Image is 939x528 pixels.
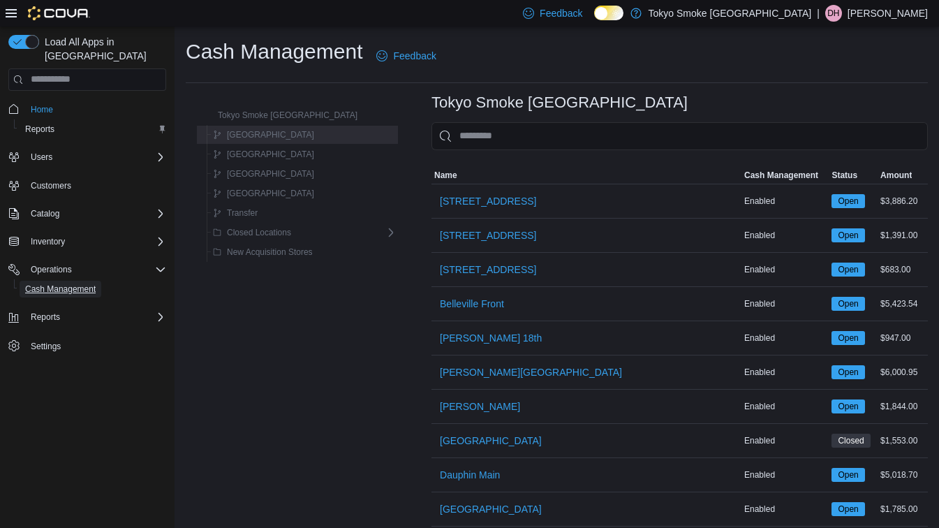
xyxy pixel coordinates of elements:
span: Open [831,331,864,345]
span: Open [838,400,858,413]
div: $5,423.54 [878,295,928,312]
button: Cash Management [14,279,172,299]
span: Closed Locations [227,227,291,238]
span: Feedback [540,6,582,20]
div: Enabled [741,295,829,312]
button: Users [3,147,172,167]
span: Dauphin Main [440,468,500,482]
div: Enabled [741,193,829,210]
div: Enabled [741,227,829,244]
span: [STREET_ADDRESS] [440,228,536,242]
button: Operations [3,260,172,279]
span: Reports [20,121,166,138]
button: [GEOGRAPHIC_DATA] [434,495,547,523]
span: Open [831,263,864,277]
a: Cash Management [20,281,101,298]
button: [GEOGRAPHIC_DATA] [207,126,320,143]
span: Open [838,332,858,344]
span: Catalog [25,205,166,222]
button: Cash Management [741,167,829,184]
span: [PERSON_NAME] 18th [440,331,542,345]
span: Users [25,149,166,166]
button: Name [431,167,741,184]
span: Open [838,263,858,276]
span: Belleville Front [440,297,504,311]
span: [PERSON_NAME] [440,399,520,413]
span: Inventory [25,233,166,250]
span: Settings [25,337,166,354]
button: [GEOGRAPHIC_DATA] [207,166,320,182]
input: Dark Mode [594,6,623,20]
button: [STREET_ADDRESS] [434,256,542,284]
h3: Tokyo Smoke [GEOGRAPHIC_DATA] [431,94,688,111]
button: Inventory [3,232,172,251]
span: Open [838,229,858,242]
button: [GEOGRAPHIC_DATA] [434,427,547,455]
input: This is a search bar. As you type, the results lower in the page will automatically filter. [431,122,928,150]
button: Reports [25,309,66,325]
button: Catalog [25,205,65,222]
span: Closed [831,434,870,448]
div: Enabled [741,398,829,415]
button: [GEOGRAPHIC_DATA] [207,146,320,163]
span: Customers [31,180,71,191]
span: Open [838,298,858,310]
span: New Acquisition Stores [227,247,313,258]
div: $6,000.95 [878,364,928,381]
span: Customers [25,177,166,194]
button: Settings [3,335,172,355]
button: New Acquisition Stores [207,244,318,261]
span: Open [831,502,864,516]
span: Open [831,297,864,311]
div: Enabled [741,330,829,346]
div: $947.00 [878,330,928,346]
span: Catalog [31,208,59,219]
span: [GEOGRAPHIC_DATA] [227,168,314,179]
button: Amount [878,167,928,184]
div: $1,785.00 [878,501,928,518]
a: Feedback [371,42,441,70]
span: Open [838,503,858,515]
span: Closed [838,434,864,447]
button: [PERSON_NAME] 18th [434,324,547,352]
button: Transfer [207,205,263,221]
button: Catalog [3,204,172,223]
button: Closed Locations [207,224,297,241]
div: Dylan Hoeppner [825,5,842,22]
button: [STREET_ADDRESS] [434,221,542,249]
span: [GEOGRAPHIC_DATA] [227,188,314,199]
div: $5,018.70 [878,467,928,483]
div: Enabled [741,501,829,518]
a: Reports [20,121,60,138]
span: Open [838,366,858,379]
button: Users [25,149,58,166]
span: Open [831,228,864,242]
button: Home [3,99,172,119]
span: Transfer [227,207,258,219]
button: Dauphin Main [434,461,505,489]
a: Home [25,101,59,118]
img: Cova [28,6,90,20]
span: Inventory [31,236,65,247]
div: $1,391.00 [878,227,928,244]
div: $1,553.00 [878,432,928,449]
span: Dark Mode [594,20,595,21]
div: Enabled [741,364,829,381]
span: [STREET_ADDRESS] [440,194,536,208]
div: Enabled [741,261,829,278]
button: Inventory [25,233,71,250]
button: [PERSON_NAME][GEOGRAPHIC_DATA] [434,358,628,386]
span: Home [31,104,53,115]
p: Tokyo Smoke [GEOGRAPHIC_DATA] [649,5,812,22]
button: Reports [3,307,172,327]
span: Home [25,101,166,118]
span: [GEOGRAPHIC_DATA] [440,502,542,516]
p: [PERSON_NAME] [848,5,928,22]
span: Name [434,170,457,181]
a: Customers [25,177,77,194]
span: [GEOGRAPHIC_DATA] [227,129,314,140]
a: Settings [25,338,66,355]
button: [PERSON_NAME] [434,393,526,420]
button: Reports [14,119,172,139]
span: Operations [31,264,72,275]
